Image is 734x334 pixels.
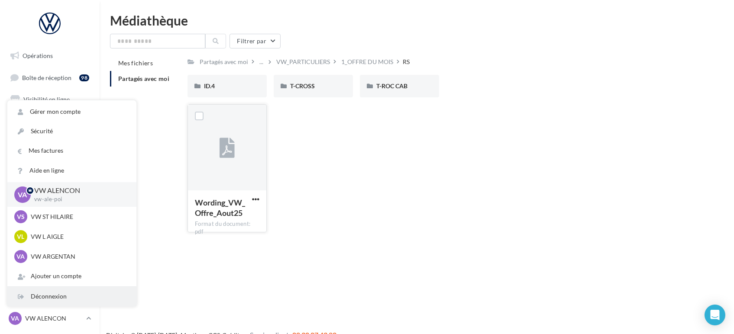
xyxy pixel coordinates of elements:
span: VA [11,314,19,323]
div: VW_PARTICULIERS [276,58,330,66]
span: VS [17,212,25,221]
a: Campagnes [5,112,94,130]
a: Contacts [5,134,94,152]
div: Médiathèque [110,14,724,27]
div: Format du document: pdf [195,220,259,236]
span: ID.4 [204,82,215,90]
span: T-CROSS [290,82,315,90]
a: PLV et print personnalisable [5,198,94,224]
div: Open Intercom Messenger [705,305,725,325]
button: Filtrer par [230,34,281,48]
div: RS [403,58,410,66]
span: T-ROC CAB [376,82,407,90]
p: VW ALENCON [25,314,83,323]
div: 1_OFFRE DU MOIS [341,58,393,66]
a: Sécurité [7,122,136,141]
span: VL [17,232,25,241]
a: Opérations [5,47,94,65]
p: VW ST HILAIRE [31,212,126,221]
div: ... [258,56,265,68]
div: Partagés avec moi [200,58,248,66]
p: vw-ale-poi [34,196,123,203]
p: VW ALENCON [34,186,123,196]
a: VA VW ALENCON [7,310,93,327]
a: Mes factures [7,141,136,161]
p: VW ARGENTAN [31,252,126,261]
a: Boîte de réception98 [5,68,94,87]
span: Mes fichiers [118,59,153,67]
span: Opérations [23,52,53,59]
div: 98 [79,74,89,81]
span: Boîte de réception [22,74,71,81]
div: Ajouter un compte [7,267,136,286]
a: Gérer mon compte [7,102,136,122]
div: Déconnexion [7,287,136,306]
a: Médiathèque [5,155,94,173]
span: Visibilité en ligne [23,96,70,103]
span: VA [17,252,25,261]
span: Wording_VW_Offre_Aout25 [195,198,245,218]
span: Partagés avec moi [118,75,169,82]
a: Aide en ligne [7,161,136,180]
a: Campagnes DataOnDemand [5,227,94,252]
span: VA [18,189,27,199]
a: Calendrier [5,177,94,195]
a: Visibilité en ligne [5,90,94,109]
p: VW L AIGLE [31,232,126,241]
